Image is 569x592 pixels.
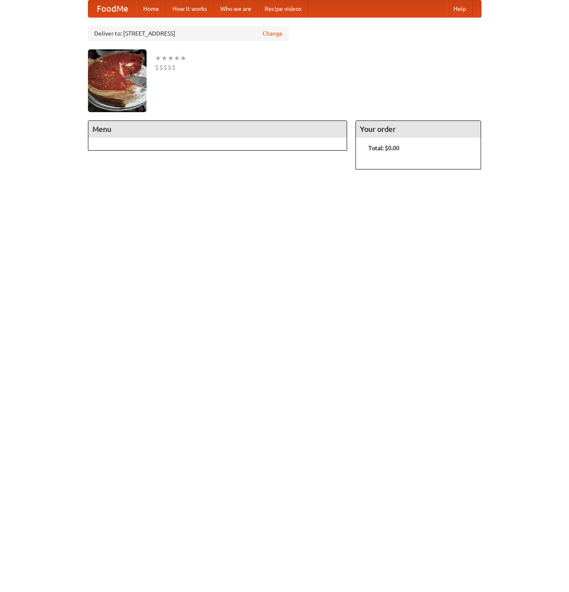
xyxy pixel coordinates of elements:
li: ★ [180,54,186,63]
h4: Your order [356,121,481,138]
div: Deliver to: [STREET_ADDRESS] [88,26,289,41]
a: Change [263,29,283,38]
li: $ [159,63,163,72]
a: Home [136,0,166,17]
li: ★ [167,54,174,63]
li: ★ [155,54,161,63]
b: Total: $0.00 [368,145,399,151]
a: Recipe videos [258,0,308,17]
li: $ [172,63,176,72]
li: $ [163,63,167,72]
h4: Menu [88,121,347,138]
a: FoodMe [88,0,136,17]
img: angular.jpg [88,49,147,112]
a: Who we are [214,0,258,17]
a: How it works [166,0,214,17]
li: $ [167,63,172,72]
li: $ [155,63,159,72]
a: Help [447,0,473,17]
li: ★ [174,54,180,63]
li: ★ [161,54,167,63]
